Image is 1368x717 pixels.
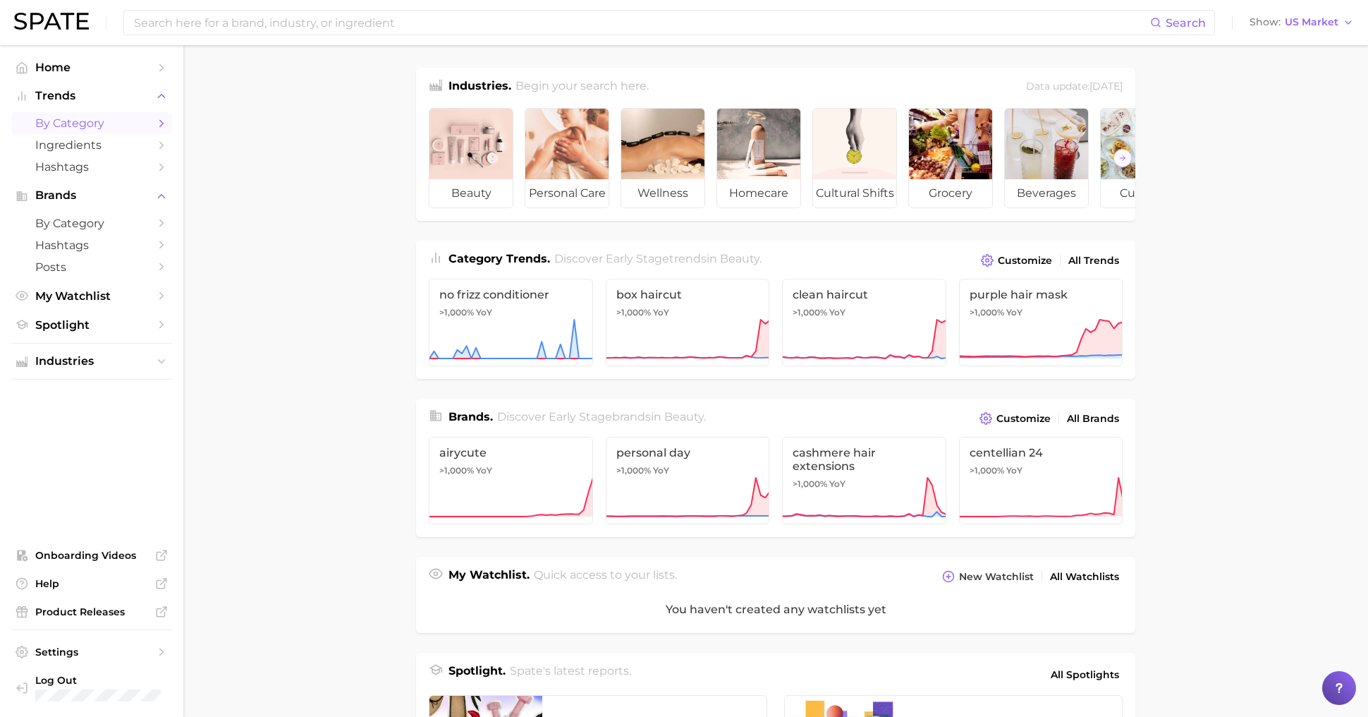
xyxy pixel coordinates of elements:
[1246,13,1357,32] button: ShowUS Market
[448,410,493,423] span: Brands .
[35,318,148,332] span: Spotlight
[1100,108,1185,208] a: culinary
[1006,307,1022,318] span: YoY
[35,355,148,368] span: Industries
[720,252,759,265] span: beauty
[1068,255,1119,267] span: All Trends
[782,279,946,366] a: clean haircut>1,000% YoY
[35,605,148,618] span: Product Releases
[429,279,593,366] a: no frizz conditioner>1,000% YoY
[11,351,172,372] button: Industries
[11,134,172,156] a: Ingredients
[11,670,172,706] a: Log out. Currently logged in with e-mail sameera.polavar@gmail.com.
[35,260,148,274] span: Posts
[1067,413,1119,425] span: All Brands
[510,663,631,687] h2: Spate's latest reports.
[448,567,530,586] h1: My Watchlist.
[717,179,800,207] span: homecare
[959,571,1034,583] span: New Watchlist
[793,446,936,473] span: cashmere hair extensions
[1026,78,1123,97] div: Data update: [DATE]
[616,288,759,301] span: box haircut
[14,13,89,30] img: SPATE
[534,567,677,586] h2: Quick access to your lists.
[133,11,1150,35] input: Search here for a brand, industry, or ingredient
[1005,179,1088,207] span: beverages
[664,410,704,423] span: beauty
[1006,465,1022,476] span: YoY
[606,279,770,366] a: box haircut>1,000% YoY
[616,307,651,318] span: >1,000%
[1046,567,1123,586] a: All Watchlists
[653,465,669,476] span: YoY
[35,90,148,102] span: Trends
[1285,18,1338,26] span: US Market
[970,465,1004,476] span: >1,000%
[439,307,474,318] span: >1,000%
[448,78,511,97] h1: Industries.
[525,108,609,208] a: personal care
[525,179,609,207] span: personal care
[416,586,1135,633] div: You haven't created any watchlists yet
[616,446,759,459] span: personal day
[35,674,178,687] span: Log Out
[35,289,148,303] span: My Watchlist
[35,577,148,590] span: Help
[439,465,474,476] span: >1,000%
[476,465,492,476] span: YoY
[939,567,1037,586] button: New Watchlist
[606,437,770,524] a: personal day>1,000% YoY
[439,288,582,301] span: no frizz conditioner
[476,307,492,318] span: YoY
[35,646,148,658] span: Settings
[970,307,1004,318] span: >1,000%
[11,85,172,107] button: Trends
[448,663,506,687] h1: Spotlight.
[35,217,148,230] span: by Category
[448,252,550,265] span: Category Trends .
[998,255,1052,267] span: Customize
[1004,108,1089,208] a: beverages
[829,307,845,318] span: YoY
[621,108,705,208] a: wellness
[11,156,172,178] a: Hashtags
[793,288,936,301] span: clean haircut
[11,285,172,307] a: My Watchlist
[959,437,1123,524] a: centellian 24>1,000% YoY
[970,288,1113,301] span: purple hair mask
[716,108,801,208] a: homecare
[1047,663,1123,687] a: All Spotlights
[11,256,172,278] a: Posts
[908,108,993,208] a: grocery
[35,239,148,252] span: Hashtags
[35,160,148,174] span: Hashtags
[11,601,172,622] a: Product Releases
[621,179,704,207] span: wellness
[1051,666,1119,683] span: All Spotlights
[11,234,172,256] a: Hashtags
[1063,409,1123,428] a: All Brands
[1065,251,1123,270] a: All Trends
[909,179,992,207] span: grocery
[1113,149,1132,167] button: Scroll Right
[35,138,148,152] span: Ingredients
[439,446,582,459] span: airycute
[813,179,896,207] span: cultural shifts
[497,410,706,423] span: Discover Early Stage brands in .
[977,251,1056,270] button: Customize
[35,189,148,202] span: Brands
[515,78,649,97] h2: Begin your search here.
[554,252,762,265] span: Discover Early Stage trends in .
[35,116,148,130] span: by Category
[11,212,172,234] a: by Category
[1101,179,1184,207] span: culinary
[1166,16,1206,30] span: Search
[1050,571,1119,583] span: All Watchlists
[996,413,1051,425] span: Customize
[976,409,1054,428] button: Customize
[11,314,172,336] a: Spotlight
[429,108,513,208] a: beauty
[959,279,1123,366] a: purple hair mask>1,000% YoY
[35,61,148,74] span: Home
[429,179,513,207] span: beauty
